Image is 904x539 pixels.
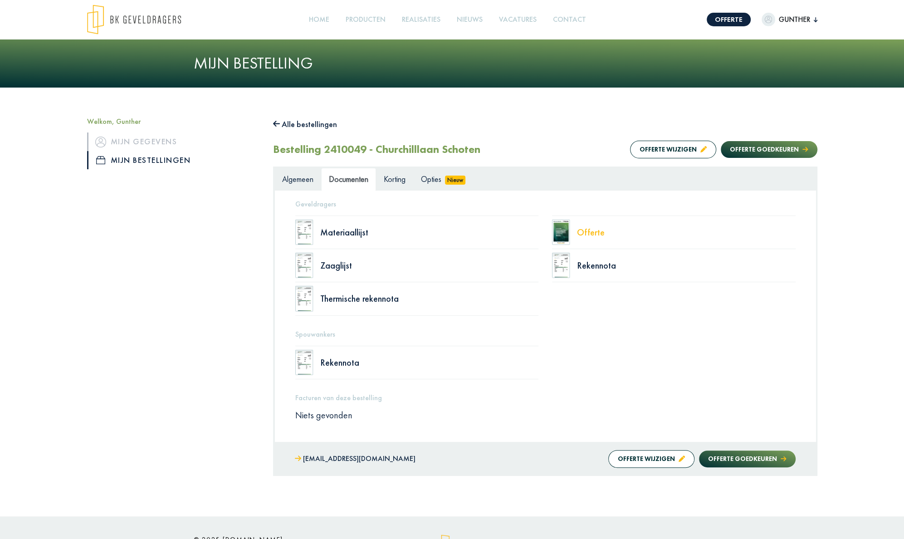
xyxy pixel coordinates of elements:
[87,5,181,34] img: logo
[95,137,106,147] img: icon
[384,174,406,184] span: Korting
[295,200,796,208] h5: Geveldragers
[630,141,716,158] button: Offerte wijzigen
[295,330,796,338] h5: Spouwankers
[320,261,539,270] div: Zaaglijst
[577,228,796,237] div: Offerte
[87,132,259,151] a: iconMijn gegevens
[295,350,313,375] img: doc
[295,220,313,245] img: doc
[707,13,751,26] a: Offerte
[342,10,389,30] a: Producten
[194,54,711,73] h1: Mijn bestelling
[329,174,368,184] span: Documenten
[288,409,802,421] div: Niets gevonden
[274,168,816,190] ul: Tabs
[295,286,313,311] img: doc
[273,117,337,132] button: Alle bestellingen
[445,176,466,185] span: Nieuw
[608,450,694,468] button: Offerte wijzigen
[320,358,539,367] div: Rekennota
[87,117,259,126] h5: Welkom, Gunther
[549,10,590,30] a: Contact
[273,143,480,156] h2: Bestelling 2410049 - Churchilllaan Schoten
[421,174,441,184] span: Opties
[762,13,775,26] img: dummypic.png
[282,174,313,184] span: Algemeen
[721,141,817,158] button: Offerte goedkeuren
[398,10,444,30] a: Realisaties
[320,294,539,303] div: Thermische rekennota
[295,393,796,402] h5: Facturen van deze bestelling
[96,156,105,164] img: icon
[775,14,814,25] span: Gunther
[295,452,415,465] a: [EMAIL_ADDRESS][DOMAIN_NAME]
[552,253,570,278] img: doc
[762,13,817,26] button: Gunther
[453,10,486,30] a: Nieuws
[320,228,539,237] div: Materiaallijst
[495,10,540,30] a: Vacatures
[305,10,333,30] a: Home
[87,151,259,169] a: iconMijn bestellingen
[552,220,570,245] img: doc
[699,451,795,467] button: Offerte goedkeuren
[577,261,796,270] div: Rekennota
[295,253,313,278] img: doc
